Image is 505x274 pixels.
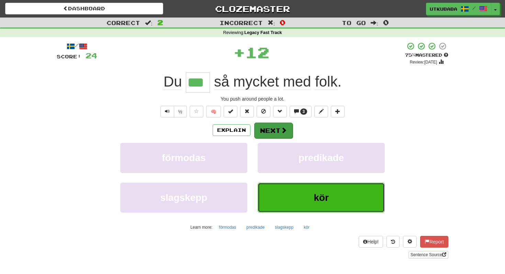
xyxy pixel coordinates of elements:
[430,6,457,12] span: utkubaba
[254,123,293,138] button: Next
[405,52,415,58] span: 75 %
[244,30,282,35] strong: Legacy Fast Track
[410,60,437,65] small: Review: [DATE]
[300,222,313,232] button: kör
[283,73,311,90] span: med
[273,106,287,117] button: Grammar (alt+g)
[303,109,305,114] span: 3
[314,106,328,117] button: Edit sentence (alt+d)
[57,54,81,59] span: Score:
[5,3,163,14] a: Dashboard
[280,18,285,26] span: 0
[371,20,378,26] span: :
[271,222,297,232] button: slagskepp
[213,124,250,136] button: Explain
[210,73,341,90] span: .
[258,143,385,173] button: predikade
[314,192,329,203] span: kör
[245,44,269,61] span: 12
[331,106,345,117] button: Add to collection (alt+a)
[145,20,153,26] span: :
[174,106,187,117] button: ½
[420,236,448,248] button: Report
[472,5,476,10] span: /
[157,18,163,26] span: 2
[160,192,207,203] span: slagskepp
[240,106,254,117] button: Reset to 0% Mastered (alt+r)
[220,19,263,26] span: Incorrect
[383,18,389,26] span: 0
[215,222,240,232] button: förmodas
[57,42,97,50] div: /
[243,222,268,232] button: predikade
[315,73,337,90] span: folk
[342,19,366,26] span: To go
[408,251,448,259] a: Sentence Source
[159,106,187,117] div: Text-to-speech controls
[160,106,174,117] button: Play sentence audio (ctl+space)
[86,51,97,60] span: 24
[405,52,448,58] div: Mastered
[233,42,245,62] span: +
[359,236,383,248] button: Help!
[164,73,182,90] span: Du
[268,20,275,26] span: :
[258,183,385,213] button: kör
[106,19,140,26] span: Correct
[162,152,206,163] span: förmodas
[233,73,279,90] span: mycket
[190,106,203,117] button: Favorite sentence (alt+f)
[299,152,344,163] span: predikade
[120,183,247,213] button: slagskepp
[120,143,247,173] button: förmodas
[206,106,221,117] button: 🧠
[426,3,491,15] a: utkubaba /
[290,106,312,117] button: 3
[257,106,270,117] button: Ignore sentence (alt+i)
[224,106,237,117] button: Set this sentence to 100% Mastered (alt+m)
[57,95,448,102] div: You push around people a lot.
[386,236,400,248] button: Round history (alt+y)
[173,3,332,15] a: Clozemaster
[190,225,212,230] small: Learn more:
[214,73,229,90] span: så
